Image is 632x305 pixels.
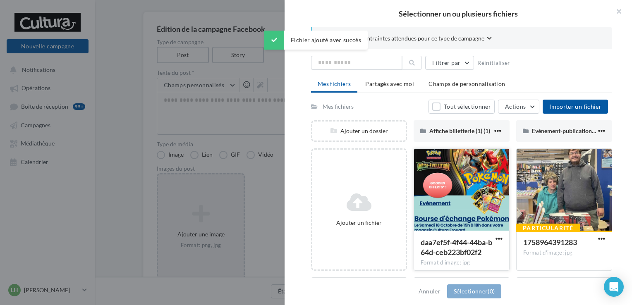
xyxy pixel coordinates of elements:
button: Actions [498,100,539,114]
div: Format d'image: jpg [523,249,605,257]
span: Partagés avec moi [365,80,414,87]
h2: Sélectionner un ou plusieurs fichiers [298,10,619,17]
button: Consulter les contraintes attendues pour ce type de campagne [326,34,492,44]
span: Evénement-publication-Facebook [532,127,619,134]
div: Particularité [516,224,580,233]
span: Champs de personnalisation [429,80,505,87]
button: Annuler [415,286,444,296]
span: Actions [505,103,526,110]
button: Importer un fichier [543,100,608,114]
div: Format d'image: jpg [421,259,503,267]
span: Importer un fichier [549,103,601,110]
div: Ajouter un dossier [312,127,406,135]
div: Mes fichiers [323,102,354,111]
div: Ajouter un fichier [316,219,402,227]
button: Tout sélectionner [429,100,495,114]
button: Filtrer par [425,56,474,70]
span: Consulter les contraintes attendues pour ce type de campagne [326,34,484,43]
button: Sélectionner(0) [447,284,501,298]
button: Réinitialiser [474,58,514,68]
span: Mes fichiers [318,80,351,87]
span: daa7ef5f-4f44-44ba-b64d-ceb223bf02f2 [421,238,492,257]
div: Fichier ajouté avec succès [264,31,368,50]
div: Open Intercom Messenger [604,277,624,297]
span: 1758964391283 [523,238,577,247]
span: Affiche billetterie (1) (1) [429,127,490,134]
span: (0) [488,288,495,295]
